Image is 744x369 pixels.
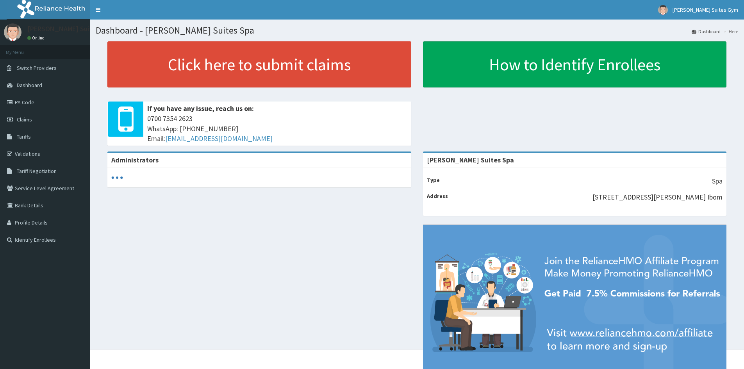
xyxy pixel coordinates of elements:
[427,155,514,164] strong: [PERSON_NAME] Suites Spa
[673,6,738,13] span: [PERSON_NAME] Suites Gym
[427,193,448,200] b: Address
[721,28,738,35] li: Here
[427,176,440,184] b: Type
[96,25,738,36] h1: Dashboard - [PERSON_NAME] Suites Spa
[111,172,123,184] svg: audio-loading
[592,192,723,202] p: [STREET_ADDRESS][PERSON_NAME] Ibom
[147,104,254,113] b: If you have any issue, reach us on:
[712,176,723,186] p: Spa
[27,25,114,32] p: [PERSON_NAME] Suites Gym
[4,23,21,41] img: User Image
[423,41,727,87] a: How to Identify Enrollees
[111,155,159,164] b: Administrators
[17,82,42,89] span: Dashboard
[107,41,411,87] a: Click here to submit claims
[147,114,407,144] span: 0700 7354 2623 WhatsApp: [PHONE_NUMBER] Email:
[165,134,273,143] a: [EMAIL_ADDRESS][DOMAIN_NAME]
[17,168,57,175] span: Tariff Negotiation
[17,133,31,140] span: Tariffs
[17,116,32,123] span: Claims
[692,28,721,35] a: Dashboard
[17,64,57,71] span: Switch Providers
[27,35,46,41] a: Online
[658,5,668,15] img: User Image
